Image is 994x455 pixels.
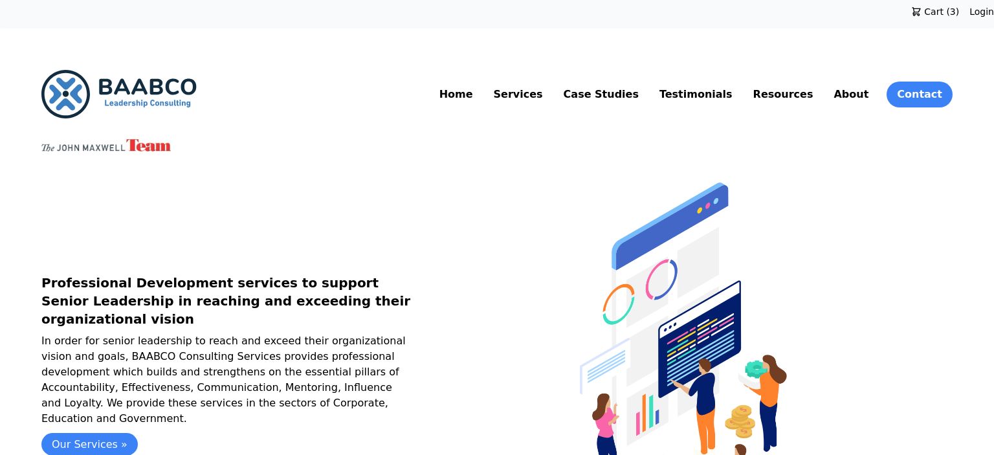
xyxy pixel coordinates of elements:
img: BAABCO Consulting Services [41,70,197,118]
p: In order for senior leadership to reach and exceed their organizational vision and goals, BAABCO ... [41,333,414,427]
a: Testimonials [657,84,735,105]
a: Cart (3) [901,5,969,18]
a: Services [491,84,546,105]
a: Resources [751,84,816,105]
a: Home [437,84,476,105]
a: About [831,84,871,105]
span: Cart (3) [922,5,959,18]
a: Case Studies [561,84,641,105]
img: John Maxwell [41,139,171,151]
a: Contact [887,82,953,107]
h1: Professional Development services to support Senior Leadership in reaching and exceeding their or... [41,274,414,328]
a: Login [969,5,994,18]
